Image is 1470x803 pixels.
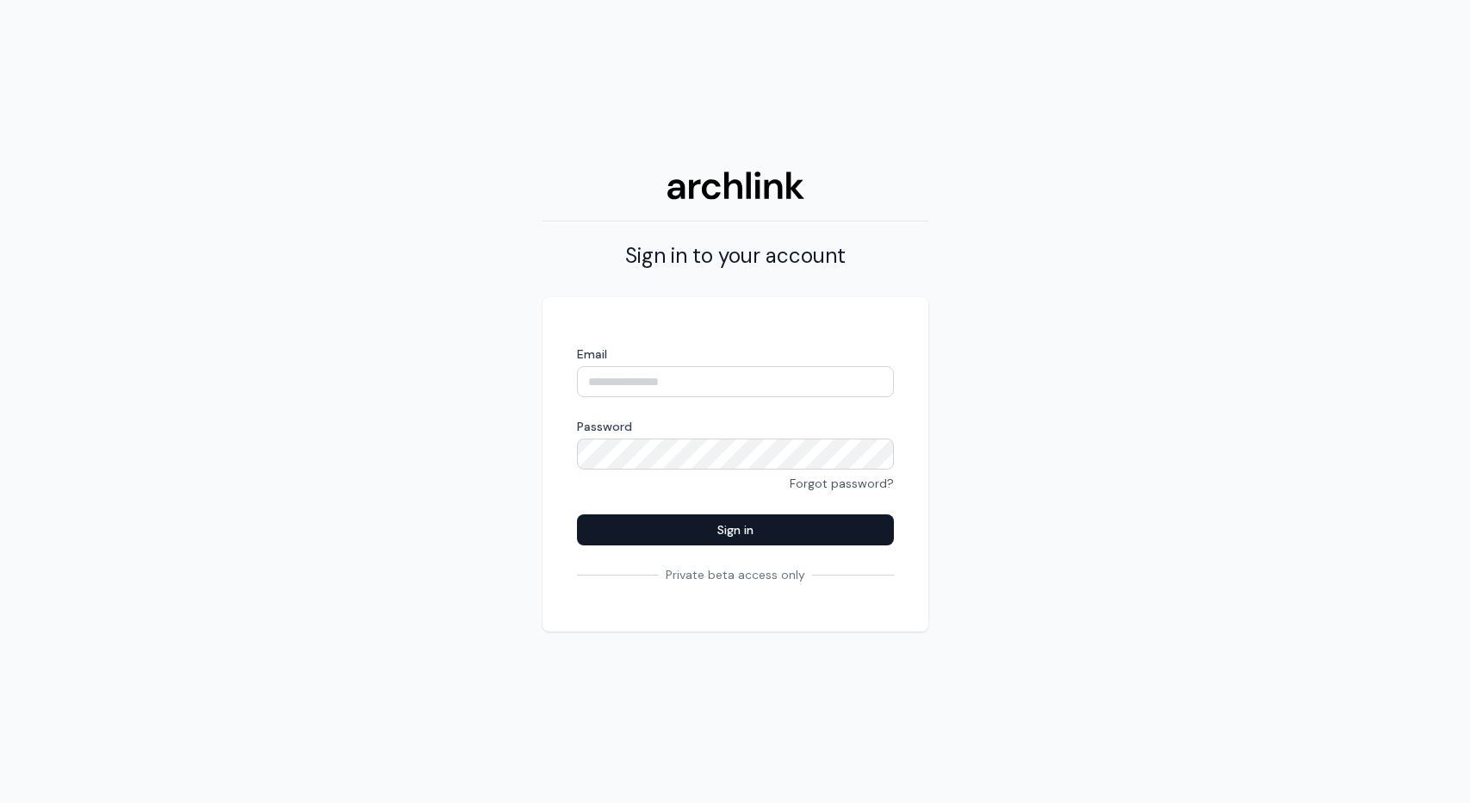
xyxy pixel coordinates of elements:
span: Private beta access only [659,566,812,583]
h2: Sign in to your account [543,242,928,270]
a: Forgot password? [790,476,894,491]
button: Sign in [577,514,894,545]
label: Email [577,345,894,363]
img: Archlink [667,171,804,200]
label: Password [577,418,894,435]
